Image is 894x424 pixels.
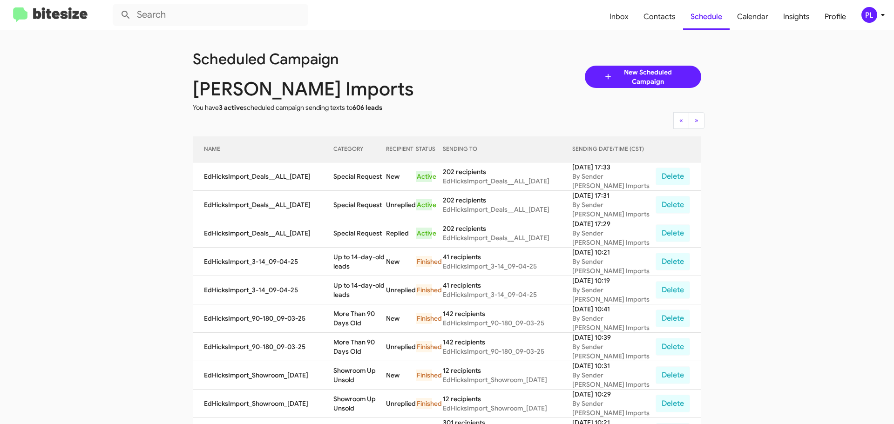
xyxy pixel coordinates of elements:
th: RECIPIENT [386,136,416,162]
button: Delete [656,253,690,270]
div: EdHicksImport_Showroom_[DATE] [443,375,572,384]
div: Finished [416,284,432,296]
td: EdHicksImport_Deals__ALL_[DATE] [193,219,333,248]
button: Delete [656,281,690,299]
span: New Scheduled Campaign [613,67,683,86]
button: Next [689,112,704,129]
div: By Sender [PERSON_NAME] Imports [572,370,656,389]
div: EdHicksImport_Showroom_[DATE] [443,404,572,413]
div: By Sender [PERSON_NAME] Imports [572,342,656,361]
div: EdHicksImport_3-14_09-04-25 [443,262,572,271]
div: Scheduled Campaign [186,54,454,64]
div: 12 recipients [443,366,572,375]
td: More Than 90 Days Old [333,304,386,333]
button: Delete [656,168,690,185]
div: Active [416,171,432,182]
td: Up to 14-day-old leads [333,276,386,304]
a: Profile [817,3,853,30]
div: [PERSON_NAME] Imports [186,84,454,94]
div: By Sender [PERSON_NAME] Imports [572,257,656,276]
button: Delete [656,224,690,242]
button: Previous [673,112,689,129]
a: Contacts [636,3,683,30]
div: 41 recipients [443,281,572,290]
nav: Page navigation example [674,112,704,129]
td: Special Request [333,191,386,219]
td: New [386,248,416,276]
div: By Sender [PERSON_NAME] Imports [572,399,656,417]
div: By Sender [PERSON_NAME] Imports [572,172,656,190]
div: [DATE] 10:39 [572,333,656,342]
th: STATUS [416,136,443,162]
a: Schedule [683,3,730,30]
div: EdHicksImport_Deals__ALL_[DATE] [443,205,572,214]
a: Insights [776,3,817,30]
th: SENDING TO [443,136,572,162]
td: Showroom Up Unsold [333,390,386,418]
th: CATEGORY [333,136,386,162]
td: Unreplied [386,333,416,361]
div: Finished [416,256,432,267]
span: 606 leads [352,103,382,112]
span: « [679,116,683,124]
td: New [386,361,416,390]
td: Up to 14-day-old leads [333,248,386,276]
button: PL [853,7,884,23]
div: Finished [416,341,432,352]
td: New [386,304,416,333]
a: Calendar [730,3,776,30]
button: Delete [656,338,690,356]
span: » [695,116,698,124]
div: EdHicksImport_Deals__ALL_[DATE] [443,176,572,186]
div: 202 recipients [443,167,572,176]
div: 202 recipients [443,224,572,233]
div: By Sender [PERSON_NAME] Imports [572,314,656,332]
div: 41 recipients [443,252,572,262]
td: EdHicksImport_Showroom_[DATE] [193,361,333,390]
div: Finished [416,370,432,381]
div: [DATE] 17:33 [572,162,656,172]
td: Showroom Up Unsold [333,361,386,390]
div: EdHicksImport_3-14_09-04-25 [443,290,572,299]
span: 3 active [219,103,244,112]
td: EdHicksImport_Deals__ALL_[DATE] [193,162,333,191]
td: EdHicksImport_Showroom_[DATE] [193,390,333,418]
td: Special Request [333,162,386,191]
div: Finished [416,313,432,324]
td: EdHicksImport_3-14_09-04-25 [193,276,333,304]
div: By Sender [PERSON_NAME] Imports [572,229,656,247]
div: EdHicksImport_90-180_09-03-25 [443,318,572,328]
div: 202 recipients [443,195,572,205]
td: EdHicksImport_3-14_09-04-25 [193,248,333,276]
td: More Than 90 Days Old [333,333,386,361]
a: Inbox [602,3,636,30]
td: Unreplied [386,191,416,219]
div: 12 recipients [443,394,572,404]
div: You have scheduled campaign sending texts to [186,103,454,112]
button: Delete [656,395,690,412]
div: [DATE] 10:29 [572,390,656,399]
div: [DATE] 10:21 [572,248,656,257]
div: [DATE] 10:41 [572,304,656,314]
input: Search [113,4,308,26]
th: NAME [193,136,333,162]
button: Delete [656,366,690,384]
td: Unreplied [386,276,416,304]
div: Finished [416,398,432,409]
div: [DATE] 17:29 [572,219,656,229]
td: Replied [386,219,416,248]
div: EdHicksImport_90-180_09-03-25 [443,347,572,356]
button: Delete [656,310,690,327]
div: By Sender [PERSON_NAME] Imports [572,285,656,304]
div: [DATE] 17:31 [572,191,656,200]
td: EdHicksImport_90-180_09-03-25 [193,333,333,361]
td: New [386,162,416,191]
div: [DATE] 10:31 [572,361,656,370]
td: EdHicksImport_90-180_09-03-25 [193,304,333,333]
